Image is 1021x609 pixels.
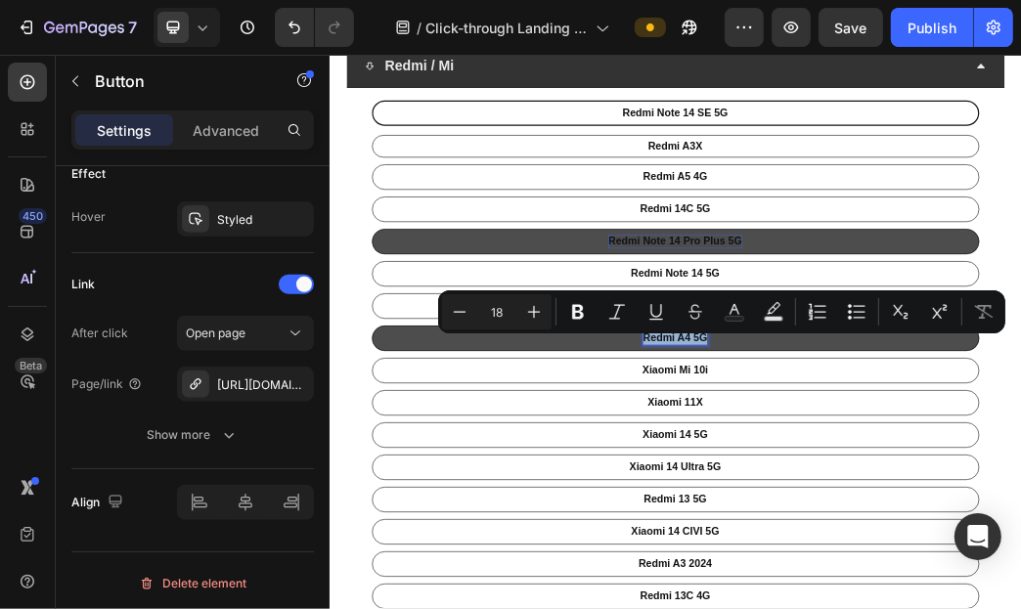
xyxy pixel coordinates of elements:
[186,326,245,340] span: Open page
[8,8,146,47] button: 7
[494,415,679,438] p: Redmi Note 14 Pro 5G
[71,375,143,393] div: Page/link
[15,358,47,373] div: Beta
[532,470,641,493] div: Rich Text Editor. Editing area: main
[148,425,239,445] div: Show more
[71,276,95,293] div: Link
[527,251,646,274] div: Rich Text Editor. Editing area: main
[531,525,643,547] p: Xiaomi Mi 10i
[71,568,314,599] button: Delete element
[473,306,700,328] div: Rich Text Editor. Editing area: main
[532,196,641,219] div: Rich Text Editor. Editing area: main
[541,145,633,167] p: Redmi A3X
[511,361,662,383] p: Redmi Note 14 5G
[217,376,309,394] div: [URL][DOMAIN_NAME]
[532,470,641,493] p: Redmi A4 5G
[497,88,676,110] p: Redmi Note 14 SE 5G
[275,8,354,47] div: Undo/Redo
[193,120,259,141] p: Advanced
[473,306,700,328] p: Redmi Note 14 Pro Plus 5G
[835,20,867,36] span: Save
[217,211,309,229] div: Styled
[97,120,152,141] p: Settings
[177,316,314,351] button: Open page
[71,490,127,516] div: Align
[954,513,1001,560] div: Open Intercom Messenger
[541,145,633,167] div: Rich Text Editor. Editing area: main
[540,580,634,602] p: Xiaomi 11X
[417,18,422,38] span: /
[532,196,641,219] p: Redmi A5 4G
[19,208,47,224] div: 450
[95,69,261,93] p: Button
[139,572,246,595] div: Delete element
[438,290,1005,333] div: Editor contextual toolbar
[891,8,973,47] button: Publish
[71,165,106,183] div: Effect
[128,16,137,39] p: 7
[908,18,956,38] div: Publish
[71,208,106,226] div: Hover
[527,251,646,274] p: Redmi 14C 5G
[425,18,588,38] span: Click-through Landing Page - [DATE] 21:40:47
[71,417,314,453] button: Show more
[819,8,883,47] button: Save
[71,325,128,342] div: After click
